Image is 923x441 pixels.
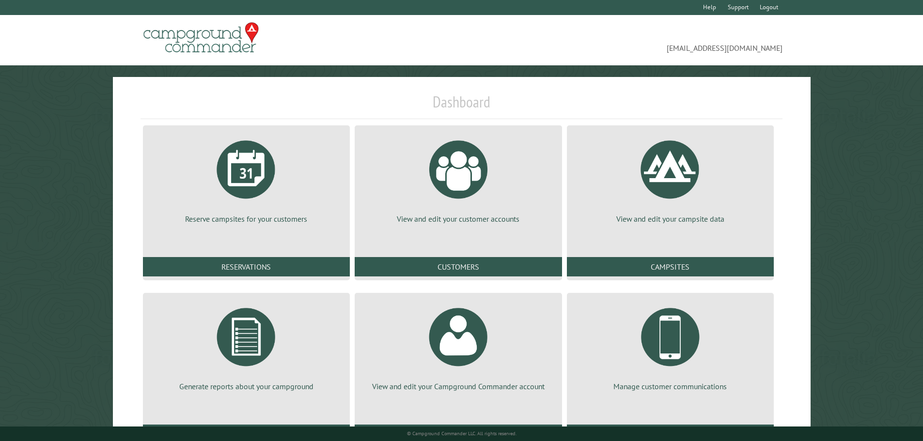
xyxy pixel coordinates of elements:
[366,381,550,392] p: View and edit your Campground Commander account
[366,213,550,224] p: View and edit your customer accounts
[155,381,338,392] p: Generate reports about your campground
[366,133,550,224] a: View and edit your customer accounts
[143,257,350,276] a: Reservations
[579,301,762,392] a: Manage customer communications
[141,19,262,57] img: Campground Commander
[579,213,762,224] p: View and edit your campsite data
[355,257,562,276] a: Customers
[407,430,516,437] small: © Campground Commander LLC. All rights reserved.
[155,133,338,224] a: Reserve campsites for your customers
[567,257,774,276] a: Campsites
[155,301,338,392] a: Generate reports about your campground
[579,381,762,392] p: Manage customer communications
[579,133,762,224] a: View and edit your campsite data
[141,92,783,119] h1: Dashboard
[462,27,783,54] span: [EMAIL_ADDRESS][DOMAIN_NAME]
[155,213,338,224] p: Reserve campsites for your customers
[366,301,550,392] a: View and edit your Campground Commander account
